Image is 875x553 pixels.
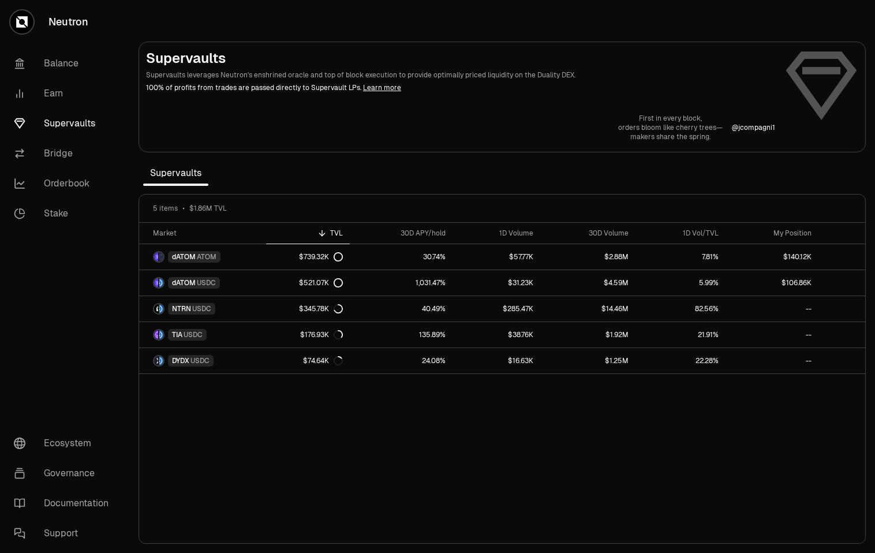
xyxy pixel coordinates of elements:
[300,330,343,339] div: $176.93K
[635,270,726,296] a: 5.99%
[299,278,343,287] div: $521.07K
[143,162,208,185] span: Supervaults
[726,296,818,322] a: --
[303,356,343,365] div: $74.64K
[139,244,266,270] a: dATOM LogoATOM LogodATOMATOM
[153,229,259,238] div: Market
[159,278,163,287] img: USDC Logo
[159,356,163,365] img: USDC Logo
[635,322,726,348] a: 21.91%
[159,252,163,261] img: ATOM Logo
[350,296,453,322] a: 40.49%
[159,330,163,339] img: USDC Logo
[726,244,818,270] a: $140.12K
[540,270,636,296] a: $4.59M
[172,252,196,261] span: dATOM
[547,229,629,238] div: 30D Volume
[197,278,216,287] span: USDC
[453,296,540,322] a: $285.47K
[172,304,191,313] span: NTRN
[732,123,775,132] a: @jcompagni1
[153,204,178,213] span: 5 items
[273,229,342,238] div: TVL
[5,109,125,139] a: Supervaults
[540,244,636,270] a: $2.88M
[618,123,723,132] p: orders bloom like cherry trees—
[139,348,266,373] a: DYDX LogoUSDC LogoDYDXUSDC
[642,229,719,238] div: 1D Vol/TVL
[453,244,540,270] a: $57.77K
[146,49,775,68] h2: Supervaults
[139,322,266,348] a: TIA LogoUSDC LogoTIAUSDC
[5,199,125,229] a: Stake
[540,348,636,373] a: $1.25M
[5,48,125,79] a: Balance
[5,458,125,488] a: Governance
[453,322,540,348] a: $38.76K
[139,296,266,322] a: NTRN LogoUSDC LogoNTRNUSDC
[350,322,453,348] a: 135.89%
[5,169,125,199] a: Orderbook
[146,70,775,80] p: Supervaults leverages Neutron's enshrined oracle and top of block execution to provide optimally ...
[618,132,723,141] p: makers share the spring.
[635,348,726,373] a: 22.28%
[154,278,158,287] img: dATOM Logo
[726,322,818,348] a: --
[357,229,446,238] div: 30D APY/hold
[266,296,349,322] a: $345.78K
[459,229,533,238] div: 1D Volume
[540,322,636,348] a: $1.92M
[635,244,726,270] a: 7.81%
[172,356,189,365] span: DYDX
[154,356,158,365] img: DYDX Logo
[5,428,125,458] a: Ecosystem
[159,304,163,313] img: USDC Logo
[189,204,227,213] span: $1.86M TVL
[192,304,211,313] span: USDC
[154,330,158,339] img: TIA Logo
[266,270,349,296] a: $521.07K
[172,330,182,339] span: TIA
[299,304,343,313] div: $345.78K
[299,252,343,261] div: $739.32K
[266,322,349,348] a: $176.93K
[732,229,812,238] div: My Position
[726,270,818,296] a: $106.86K
[5,518,125,548] a: Support
[197,252,216,261] span: ATOM
[154,304,158,313] img: NTRN Logo
[146,83,775,93] p: 100% of profits from trades are passed directly to Supervault LPs.
[172,278,196,287] span: dATOM
[635,296,726,322] a: 82.56%
[5,79,125,109] a: Earn
[5,488,125,518] a: Documentation
[363,83,401,92] a: Learn more
[732,123,775,132] p: @ jcompagni1
[350,244,453,270] a: 30.74%
[266,244,349,270] a: $739.32K
[350,348,453,373] a: 24.08%
[190,356,210,365] span: USDC
[139,270,266,296] a: dATOM LogoUSDC LogodATOMUSDC
[618,114,723,123] p: First in every block,
[5,139,125,169] a: Bridge
[184,330,203,339] span: USDC
[453,348,540,373] a: $16.63K
[618,114,723,141] a: First in every block,orders bloom like cherry trees—makers share the spring.
[266,348,349,373] a: $74.64K
[453,270,540,296] a: $31.23K
[350,270,453,296] a: 1,031.47%
[540,296,636,322] a: $14.46M
[726,348,818,373] a: --
[154,252,158,261] img: dATOM Logo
